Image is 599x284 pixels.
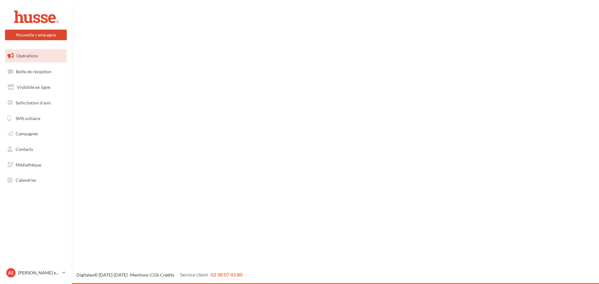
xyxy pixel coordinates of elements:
[150,272,158,277] a: CGS
[16,162,41,167] span: Médiathèque
[211,272,242,277] span: 02 30 07 43 80
[4,143,68,156] a: Contacts
[16,177,37,183] span: Calendrier
[4,174,68,187] a: Calendrier
[4,81,68,94] a: Visibilité en ligne
[180,272,208,277] span: Service client
[4,65,68,78] a: Boîte de réception
[76,272,242,277] span: © [DATE]-[DATE] - - -
[5,30,67,40] button: Nouvelle campagne
[18,270,60,276] p: [PERSON_NAME] et [PERSON_NAME]
[16,53,38,58] span: Opérations
[4,112,68,125] a: SMS unitaire
[76,272,94,277] a: Digitaleo
[4,49,68,62] a: Opérations
[4,127,68,140] a: Campagnes
[16,115,40,121] span: SMS unitaire
[16,131,38,136] span: Campagnes
[160,272,174,277] a: Crédits
[4,96,68,109] a: Sollicitation d'avis
[16,100,51,105] span: Sollicitation d'avis
[4,158,68,171] a: Médiathèque
[16,147,33,152] span: Contacts
[17,84,50,90] span: Visibilité en ligne
[16,69,51,74] span: Boîte de réception
[8,270,14,276] span: Ae
[5,267,67,279] a: Ae [PERSON_NAME] et [PERSON_NAME]
[130,272,149,277] a: Mentions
